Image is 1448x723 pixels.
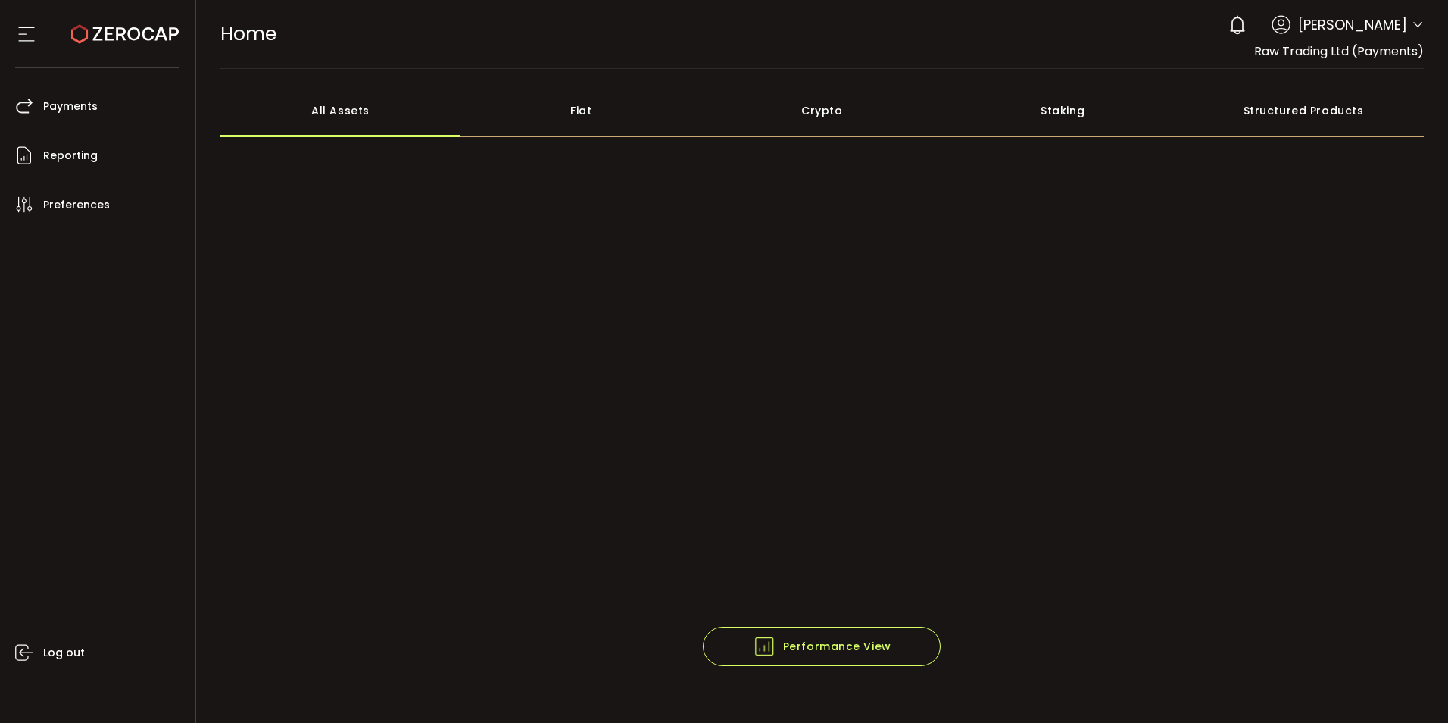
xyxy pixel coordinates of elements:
[703,627,941,666] button: Performance View
[753,635,891,658] span: Performance View
[220,84,461,137] div: All Assets
[43,95,98,117] span: Payments
[220,20,276,47] span: Home
[43,145,98,167] span: Reporting
[1272,559,1448,723] iframe: Chat Widget
[43,194,110,216] span: Preferences
[43,642,85,664] span: Log out
[1254,42,1424,60] span: Raw Trading Ltd (Payments)
[942,84,1183,137] div: Staking
[701,84,942,137] div: Crypto
[460,84,701,137] div: Fiat
[1183,84,1424,137] div: Structured Products
[1298,14,1407,35] span: [PERSON_NAME]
